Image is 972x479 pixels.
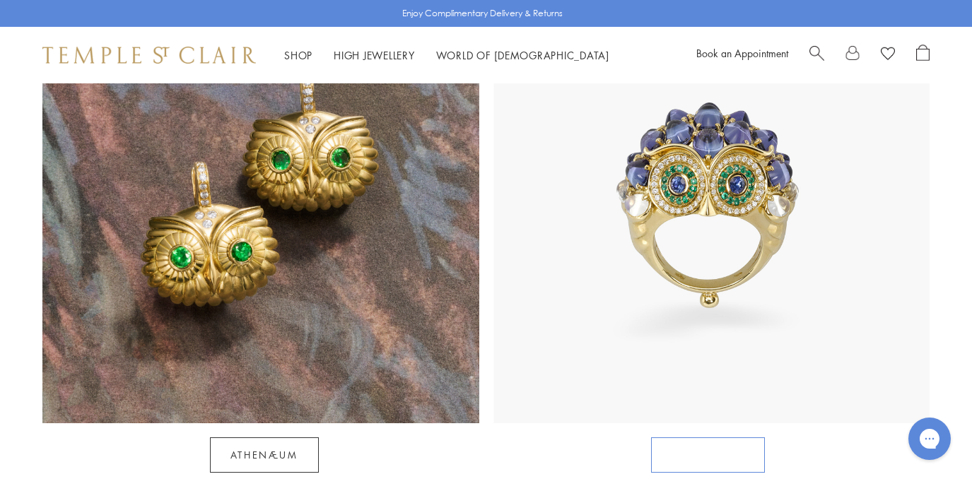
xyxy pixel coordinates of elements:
[284,47,609,64] nav: Main navigation
[436,48,609,62] a: World of [DEMOGRAPHIC_DATA]World of [DEMOGRAPHIC_DATA]
[284,48,312,62] a: ShopShop
[651,437,765,473] a: SHOP RINGS
[210,437,319,473] a: Athenæum
[809,45,824,66] a: Search
[881,45,895,66] a: View Wishlist
[696,46,788,60] a: Book an Appointment
[42,47,256,64] img: Temple St. Clair
[901,413,958,465] iframe: Gorgias live chat messenger
[916,45,930,66] a: Open Shopping Bag
[334,48,415,62] a: High JewelleryHigh Jewellery
[402,6,563,20] p: Enjoy Complimentary Delivery & Returns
